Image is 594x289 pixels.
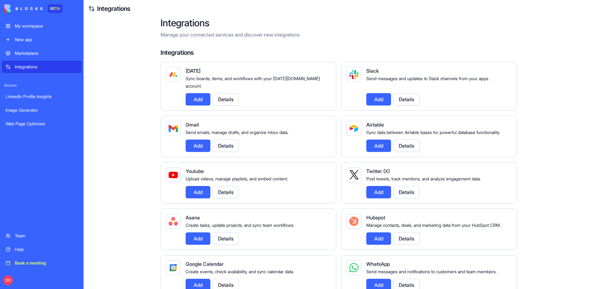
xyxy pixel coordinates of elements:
[366,76,489,81] span: Send messages and updates to Slack channels from your apps.
[186,93,210,106] button: Add
[366,261,390,267] span: WhatsApp
[161,31,517,38] p: Manage your connected services and discover new integrations
[15,246,78,252] div: Help
[15,233,78,239] div: Team
[186,168,204,174] span: Youtube
[394,93,420,106] button: Details
[213,140,239,152] button: Details
[2,243,82,256] a: Help
[366,122,384,128] span: Airtable
[186,122,199,128] span: Gmail
[186,68,200,74] span: [DATE]
[366,168,390,174] span: Twitter (X)
[2,104,82,116] a: Image Generator
[186,214,200,221] span: Asana
[394,186,420,198] button: Details
[394,140,420,152] button: Details
[366,214,385,221] span: Hubspot
[366,176,481,181] span: Post tweets, track mentions, and analyze engagement data.
[2,83,82,88] span: Recent
[4,4,62,13] a: BETA
[2,118,82,130] a: Web Page Optimizer
[186,222,294,228] span: Create tasks, update projects, and sync team workflows.
[6,107,78,113] div: Image Generator
[366,68,379,74] span: Slack
[4,4,43,13] img: logo
[2,90,82,103] a: LinkedIn Profile Insights
[186,261,224,267] span: Google Calendar
[2,61,82,73] a: Integrations
[161,48,517,57] h4: Integrations
[366,232,391,245] button: Add
[186,186,210,198] button: Add
[366,93,391,106] button: Add
[15,50,78,56] div: Marketplace
[186,232,210,245] button: Add
[6,121,78,127] div: Web Page Optimizer
[366,186,391,198] button: Add
[2,230,82,242] a: Team
[161,17,517,28] h2: Integrations
[15,37,78,43] div: New app
[97,4,130,13] a: Integrations
[213,186,239,198] button: Details
[186,140,210,152] button: Add
[213,93,239,106] button: Details
[2,33,82,46] a: New app
[2,20,82,32] a: My workspace
[186,130,288,135] span: Send emails, manage drafts, and organize inbox data.
[186,176,288,181] span: Upload videos, manage playlists, and embed content.
[6,93,78,100] div: LinkedIn Profile Insights
[366,140,391,152] button: Add
[186,76,320,88] span: Sync boards, items, and workflows with your [DATE][DOMAIN_NAME] account.
[2,257,82,269] a: Book a meeting
[2,47,82,59] a: Marketplace
[213,232,239,245] button: Details
[15,260,78,266] div: Book a meeting
[186,269,294,274] span: Create events, check availability, and sync calendar data.
[394,232,420,245] button: Details
[48,4,62,13] div: BETA
[15,64,78,70] div: Integrations
[366,269,497,274] span: Send messages and notifications to customers and team members.
[3,275,13,285] span: DO
[366,222,501,228] span: Manage contacts, deals, and marketing data from your HubSpot CRM.
[366,130,500,135] span: Sync data between Airtable bases for powerful database functionality.
[15,23,78,29] div: My workspace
